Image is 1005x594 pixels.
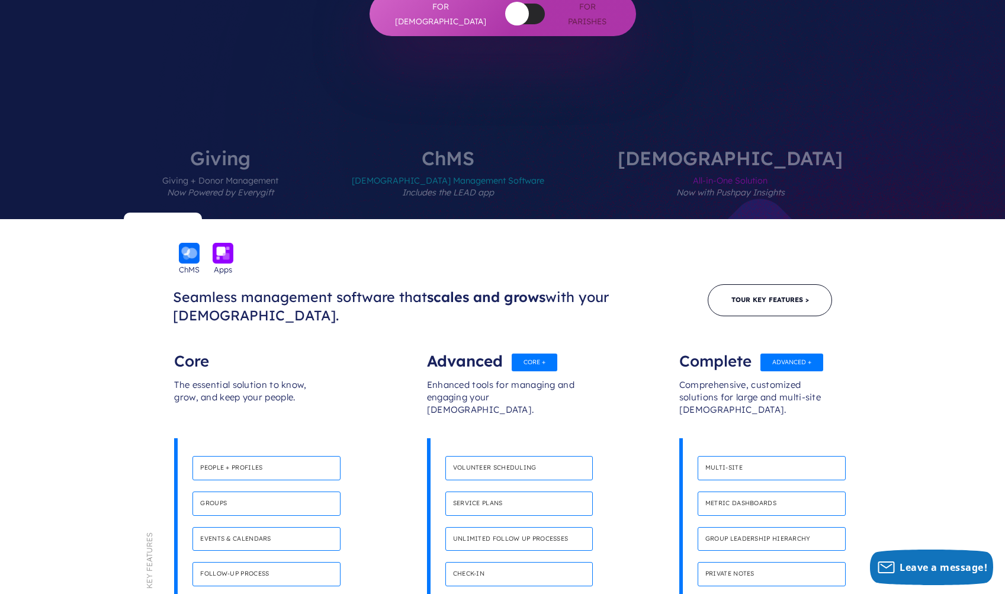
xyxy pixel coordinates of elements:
label: Giving [127,149,314,219]
button: Leave a message! [870,550,993,585]
div: Enhanced tools for managing and engaging your [DEMOGRAPHIC_DATA]. [427,367,579,438]
h4: Multi-site [698,456,846,480]
span: scales and grows [427,288,545,306]
label: ChMS [316,149,580,219]
span: Apps [214,264,232,275]
div: The essential solution to know, grow, and keep your people. [174,367,326,438]
h4: Service plans [445,492,593,516]
h4: Follow-up process [192,562,341,586]
em: Includes the LEAD app [402,187,494,198]
em: Now Powered by Everygift [167,187,274,198]
div: Core [174,343,326,367]
span: Leave a message! [900,561,987,574]
img: icon_chms-bckgrnd-600x600-1.png [179,243,200,264]
h4: Private notes [698,562,846,586]
h4: Volunteer scheduling [445,456,593,480]
div: Complete [679,343,831,367]
h4: Check-in [445,562,593,586]
h4: Metric dashboards [698,492,846,516]
a: Tour Key Features > [708,284,832,316]
label: [DEMOGRAPHIC_DATA] [582,149,878,219]
span: All-in-One Solution [618,168,843,219]
em: Now with Pushpay Insights [676,187,785,198]
h4: Group leadership hierarchy [698,527,846,551]
h4: People + Profiles [192,456,341,480]
h4: Groups [192,492,341,516]
h3: Seamless management software that with your [DEMOGRAPHIC_DATA]. [173,288,708,325]
h4: Unlimited follow up processes [445,527,593,551]
div: Comprehensive, customized solutions for large and multi-site [DEMOGRAPHIC_DATA]. [679,367,831,438]
span: [DEMOGRAPHIC_DATA] Management Software [352,168,544,219]
div: Advanced [427,343,579,367]
h4: Events & calendars [192,527,341,551]
span: ChMS [179,264,200,275]
span: Giving + Donor Management [162,168,278,219]
img: icon_apps-bckgrnd-600x600-1.png [213,243,233,264]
